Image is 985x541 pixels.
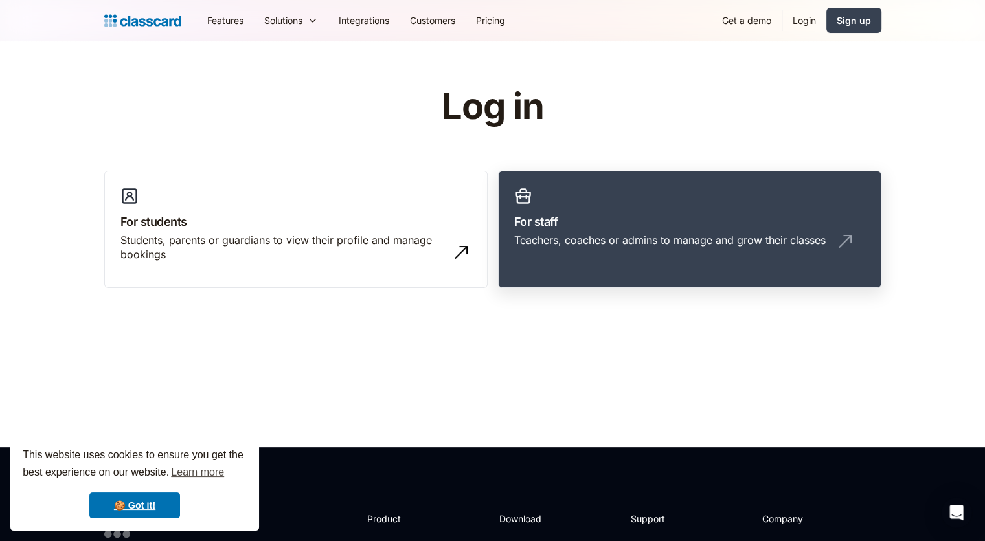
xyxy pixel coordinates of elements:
a: Customers [400,6,466,35]
div: Solutions [264,14,302,27]
h3: For staff [514,213,865,230]
a: dismiss cookie message [89,492,180,518]
h2: Company [762,512,848,525]
a: learn more about cookies [169,463,226,482]
h2: Product [367,512,436,525]
a: Integrations [328,6,400,35]
a: Get a demo [712,6,782,35]
a: For studentsStudents, parents or guardians to view their profile and manage bookings [104,171,488,289]
div: cookieconsent [10,435,259,531]
span: This website uses cookies to ensure you get the best experience on our website. [23,447,247,482]
div: Teachers, coaches or admins to manage and grow their classes [514,233,826,247]
a: For staffTeachers, coaches or admins to manage and grow their classes [498,171,881,289]
div: Sign up [837,14,871,27]
div: Open Intercom Messenger [941,497,972,528]
h2: Support [631,512,683,525]
a: Pricing [466,6,515,35]
h1: Log in [287,87,698,127]
a: Sign up [826,8,881,33]
div: Students, parents or guardians to view their profile and manage bookings [120,233,446,262]
div: Solutions [254,6,328,35]
a: Login [782,6,826,35]
a: Features [197,6,254,35]
h3: For students [120,213,471,230]
h2: Download [499,512,552,525]
a: home [104,12,181,30]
